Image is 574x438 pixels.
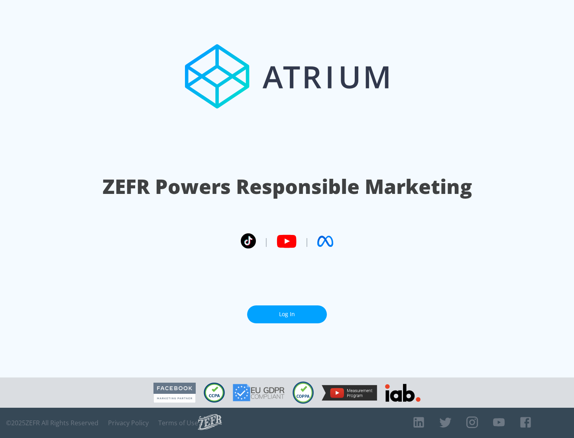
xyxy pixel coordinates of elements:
img: GDPR Compliant [233,384,285,401]
img: YouTube Measurement Program [322,385,377,401]
img: IAB [385,384,421,402]
a: Log In [247,305,327,323]
a: Terms of Use [158,419,198,427]
img: COPPA Compliant [293,381,314,404]
img: CCPA Compliant [204,383,225,403]
span: | [305,235,309,247]
img: Facebook Marketing Partner [153,383,196,403]
h1: ZEFR Powers Responsible Marketing [102,173,472,200]
span: | [264,235,269,247]
a: Privacy Policy [108,419,149,427]
span: © 2025 ZEFR All Rights Reserved [6,419,98,427]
